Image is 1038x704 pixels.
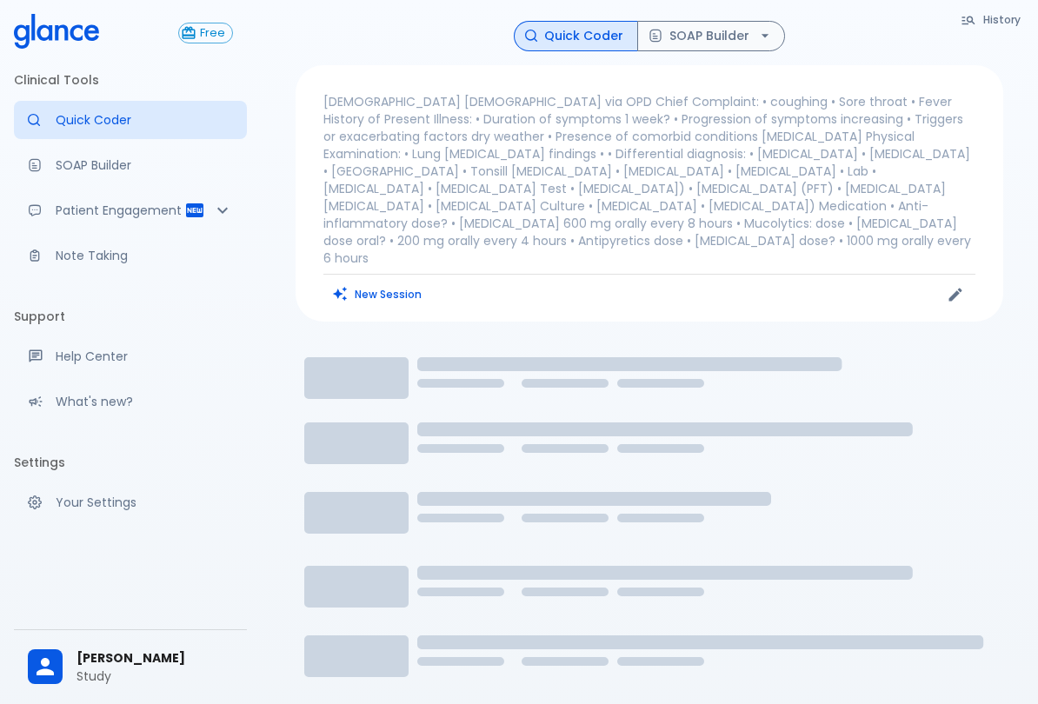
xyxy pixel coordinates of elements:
[14,296,247,337] li: Support
[14,483,247,521] a: Manage your settings
[193,27,232,40] span: Free
[14,146,247,184] a: Docugen: Compose a clinical documentation in seconds
[14,337,247,375] a: Get help from our support team
[56,494,233,511] p: Your Settings
[56,111,233,129] p: Quick Coder
[14,191,247,229] div: Patient Reports & Referrals
[952,7,1031,32] button: History
[637,21,785,51] button: SOAP Builder
[14,101,247,139] a: Moramiz: Find ICD10AM codes instantly
[56,393,233,410] p: What's new?
[14,59,247,101] li: Clinical Tools
[14,236,247,275] a: Advanced note-taking
[14,382,247,421] div: Recent updates and feature releases
[77,649,233,667] span: [PERSON_NAME]
[942,282,968,308] button: Edit
[56,202,184,219] p: Patient Engagement
[514,21,638,51] button: Quick Coder
[77,667,233,685] p: Study
[323,282,432,307] button: Clears all inputs and results.
[178,23,233,43] button: Free
[14,442,247,483] li: Settings
[323,93,975,267] p: [DEMOGRAPHIC_DATA] [DEMOGRAPHIC_DATA] via OPD Chief Complaint: • coughing • Sore throat • Fever H...
[56,156,233,174] p: SOAP Builder
[56,348,233,365] p: Help Center
[56,247,233,264] p: Note Taking
[178,23,247,43] a: Click to view or change your subscription
[14,637,247,697] div: [PERSON_NAME]Study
